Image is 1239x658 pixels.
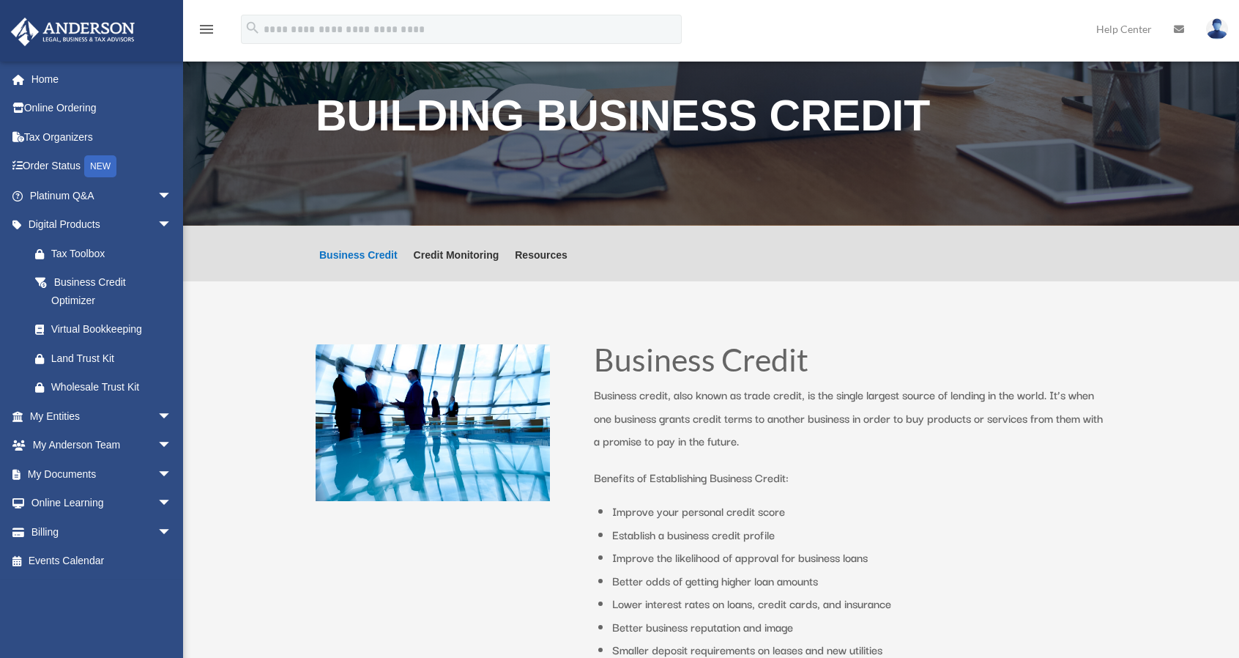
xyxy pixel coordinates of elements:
[10,152,194,182] a: Order StatusNEW
[21,373,194,402] a: Wholesale Trust Kit
[10,181,194,210] a: Platinum Q&Aarrow_drop_down
[198,26,215,38] a: menu
[10,122,194,152] a: Tax Organizers
[316,95,1106,145] h1: Building Business Credit
[10,94,194,123] a: Online Ordering
[10,489,194,518] a: Online Learningarrow_drop_down
[594,466,1106,489] p: Benefits of Establishing Business Credit:
[157,517,187,547] span: arrow_drop_down
[612,546,1106,569] li: Improve the likelihood of approval for business loans
[21,239,194,268] a: Tax Toolbox
[1206,18,1228,40] img: User Pic
[51,245,176,263] div: Tax Toolbox
[7,18,139,46] img: Anderson Advisors Platinum Portal
[157,402,187,432] span: arrow_drop_down
[10,431,194,460] a: My Anderson Teamarrow_drop_down
[198,21,215,38] i: menu
[51,378,176,396] div: Wholesale Trust Kit
[10,547,194,576] a: Events Calendar
[10,517,194,547] a: Billingarrow_drop_down
[594,344,1106,383] h1: Business Credit
[414,250,499,281] a: Credit Monitoring
[515,250,568,281] a: Resources
[51,320,176,339] div: Virtual Bookkeeping
[157,181,187,211] span: arrow_drop_down
[84,155,116,177] div: NEW
[245,20,261,36] i: search
[319,250,398,281] a: Business Credit
[612,500,1106,523] li: Improve your personal credit score
[21,344,194,373] a: Land Trust Kit
[10,64,194,94] a: Home
[10,459,194,489] a: My Documentsarrow_drop_down
[612,592,1106,616] li: Lower interest rates on loans, credit cards, and insurance
[10,402,194,431] a: My Entitiesarrow_drop_down
[612,523,1106,547] li: Establish a business credit profile
[612,616,1106,639] li: Better business reputation and image
[316,344,550,501] img: business people talking in office
[21,268,187,315] a: Business Credit Optimizer
[594,383,1106,466] p: Business credit, also known as trade credit, is the single largest source of lending in the world...
[157,489,187,519] span: arrow_drop_down
[51,350,176,368] div: Land Trust Kit
[21,315,194,344] a: Virtual Bookkeeping
[51,273,168,309] div: Business Credit Optimizer
[157,459,187,489] span: arrow_drop_down
[612,569,1106,593] li: Better odds of getting higher loan amounts
[10,210,194,240] a: Digital Productsarrow_drop_down
[157,431,187,461] span: arrow_drop_down
[157,210,187,240] span: arrow_drop_down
